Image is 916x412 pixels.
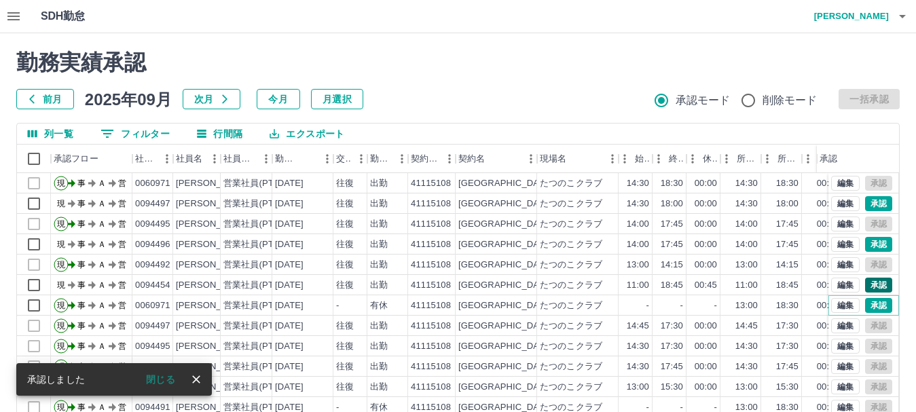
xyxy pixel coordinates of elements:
[370,381,388,394] div: 出勤
[735,360,758,373] div: 14:30
[695,381,717,394] div: 00:00
[336,360,354,373] div: 往復
[176,381,250,394] div: [PERSON_NAME]
[661,360,683,373] div: 17:45
[865,237,892,252] button: 承認
[540,238,602,251] div: たつのこクラブ
[57,362,65,371] text: 現
[411,198,451,210] div: 41115108
[57,280,65,290] text: 現
[118,260,126,269] text: 営
[204,149,225,169] button: メニュー
[118,199,126,208] text: 営
[57,301,65,310] text: 現
[540,360,602,373] div: たつのこクラブ
[298,149,317,168] button: ソート
[135,259,170,271] div: 0094492
[98,362,106,371] text: Ａ
[635,145,650,173] div: 始業
[458,320,552,333] div: [GEOGRAPHIC_DATA]
[223,381,295,394] div: 営業社員(PT契約)
[317,149,337,169] button: メニュー
[336,145,351,173] div: 交通費
[176,218,259,231] div: [PERSON_NAME]代
[540,381,602,394] div: たつのこクラブ
[411,177,451,190] div: 41115108
[411,360,451,373] div: 41115108
[176,198,250,210] div: [PERSON_NAME]
[735,340,758,353] div: 14:30
[223,238,295,251] div: 営業社員(PT契約)
[646,299,649,312] div: -
[77,321,86,331] text: 事
[370,198,388,210] div: 出勤
[669,145,684,173] div: 終業
[714,299,717,312] div: -
[627,360,649,373] div: 14:30
[223,279,295,292] div: 営業社員(PT契約)
[57,260,65,269] text: 現
[275,238,304,251] div: [DATE]
[157,149,177,169] button: メニュー
[135,279,170,292] div: 0094454
[370,320,388,333] div: 出勤
[118,219,126,229] text: 営
[118,341,126,351] text: 営
[695,279,717,292] div: 00:45
[735,279,758,292] div: 11:00
[98,321,106,331] text: Ａ
[370,238,388,251] div: 出勤
[686,145,720,173] div: 休憩
[90,124,181,144] button: フィルター表示
[458,145,485,173] div: 契約名
[776,198,799,210] div: 18:00
[776,218,799,231] div: 17:45
[98,179,106,188] text: Ａ
[776,259,799,271] div: 14:15
[831,196,860,211] button: 編集
[98,341,106,351] text: Ａ
[831,339,860,354] button: 編集
[627,259,649,271] div: 13:00
[776,177,799,190] div: 18:30
[763,92,818,109] span: 削除モード
[777,145,799,173] div: 所定終業
[602,149,623,169] button: メニュー
[661,259,683,271] div: 14:15
[540,340,602,353] div: たつのこクラブ
[135,218,170,231] div: 0094495
[370,218,388,231] div: 出勤
[51,145,132,173] div: 承認フロー
[57,341,65,351] text: 現
[817,360,839,373] div: 00:00
[351,149,371,169] button: メニュー
[695,259,717,271] div: 00:00
[831,237,860,252] button: 編集
[695,218,717,231] div: 00:00
[275,177,304,190] div: [DATE]
[118,402,126,412] text: 営
[540,198,602,210] div: たつのこクラブ
[627,320,649,333] div: 14:45
[98,199,106,208] text: Ａ
[661,218,683,231] div: 17:45
[411,320,451,333] div: 41115108
[57,179,65,188] text: 現
[831,318,860,333] button: 編集
[537,145,619,173] div: 現場名
[257,89,300,109] button: 今月
[776,238,799,251] div: 17:45
[57,402,65,412] text: 現
[223,360,295,373] div: 営業社員(PT契約)
[176,177,250,190] div: [PERSON_NAME]
[703,145,718,173] div: 休憩
[817,381,839,394] div: 00:00
[695,177,717,190] div: 00:00
[98,219,106,229] text: Ａ
[272,145,333,173] div: 勤務日
[680,299,683,312] div: -
[458,279,552,292] div: [GEOGRAPHIC_DATA]
[735,218,758,231] div: 14:00
[627,381,649,394] div: 13:00
[221,145,272,173] div: 社員区分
